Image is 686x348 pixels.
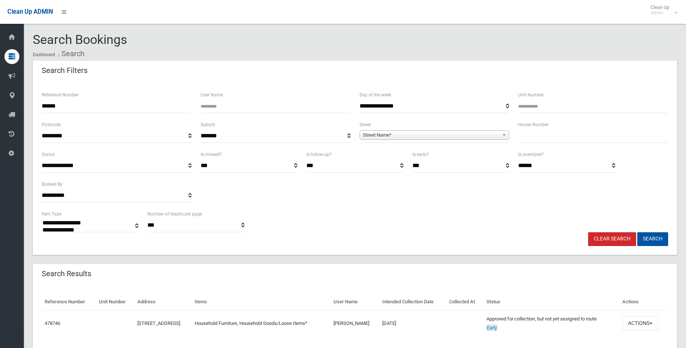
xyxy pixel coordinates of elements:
[7,8,53,15] span: Clean Up ADMIN
[42,180,63,188] label: Booked By
[33,32,127,47] span: Search Bookings
[33,52,55,57] a: Dashboard
[518,150,544,159] label: Is oversized?
[486,325,497,331] span: Early
[42,210,61,218] label: Item Type
[201,150,222,159] label: Is missed?
[134,294,191,310] th: Address
[518,91,544,99] label: Unit Number
[412,150,429,159] label: Is early?
[192,294,331,310] th: Items
[651,10,669,16] small: Admin
[331,310,379,336] td: [PERSON_NAME]
[484,310,619,336] td: Approved for collection, but not yet assigned to route
[42,150,55,159] label: Status
[619,294,668,310] th: Actions
[96,294,134,310] th: Unit Number
[42,91,79,99] label: Reference Number
[518,121,549,129] label: House Number
[363,131,500,140] span: Street Name*
[137,320,180,326] a: [STREET_ADDRESS]
[647,4,677,16] span: Clean Up
[45,320,60,326] a: 478746
[484,294,619,310] th: Status
[360,91,391,99] label: Day of the week
[622,316,658,330] button: Actions
[379,310,446,336] td: [DATE]
[446,294,483,310] th: Collected At
[42,121,61,129] label: Postcode
[331,294,379,310] th: User Name
[33,266,100,281] header: Search Results
[201,91,223,99] label: User Name
[33,63,96,78] header: Search Filters
[360,121,371,129] label: Street
[637,232,668,246] button: Search
[42,294,96,310] th: Reference Number
[306,150,332,159] label: Is follow up?
[147,210,202,218] label: Number of results per page
[201,121,215,129] label: Suburb
[588,232,636,246] a: Clear Search
[56,47,84,61] li: Search
[379,294,446,310] th: Intended Collection Date
[192,310,331,336] td: Household Furniture, Household Goods/Loose Items*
